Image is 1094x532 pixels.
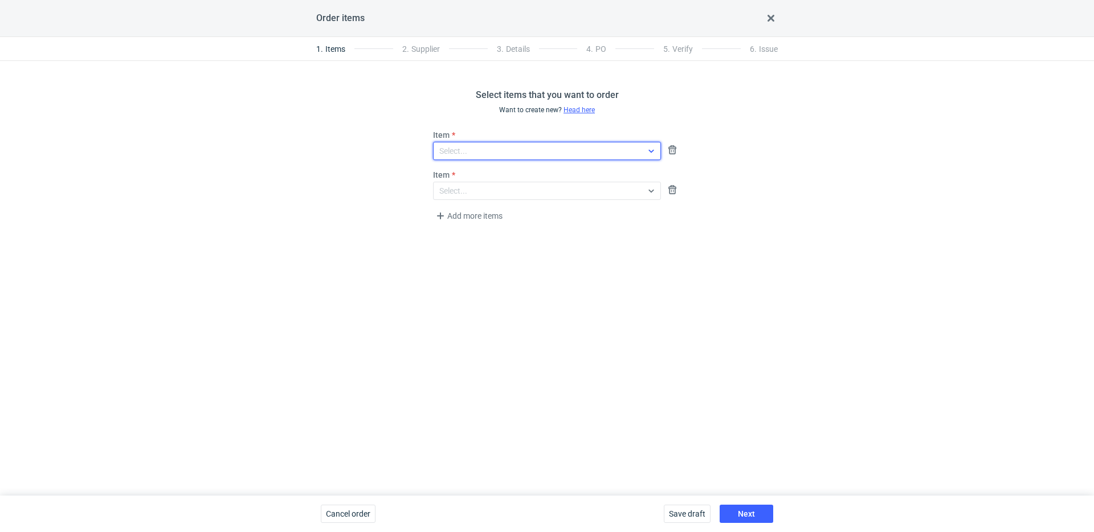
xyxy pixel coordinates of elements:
li: PO [577,38,615,60]
button: Next [720,505,773,523]
span: 4 . [586,44,593,54]
li: Issue [741,38,778,60]
span: 2 . [402,44,409,54]
li: Items [316,38,354,60]
a: Head here [564,106,595,114]
span: 5 . [663,44,670,54]
span: 3 . [497,44,504,54]
span: Cancel order [326,510,370,518]
label: Item [433,169,450,181]
label: Item [433,129,450,141]
button: Remove item [666,183,679,197]
div: Select... [439,145,467,157]
button: Cancel order [321,505,375,523]
span: 1 . [316,44,323,54]
span: Next [738,510,755,518]
p: Want to create new? [476,104,619,116]
div: Select... [439,185,467,197]
span: Add more items [434,209,503,223]
span: Save draft [669,510,705,518]
h2: Select items that you want to order [476,88,619,102]
li: Supplier [393,38,449,60]
button: Remove item [666,143,679,157]
li: Verify [654,38,702,60]
span: 6 . [750,44,757,54]
button: Add more items [433,209,503,223]
button: Save draft [664,505,711,523]
li: Details [488,38,539,60]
